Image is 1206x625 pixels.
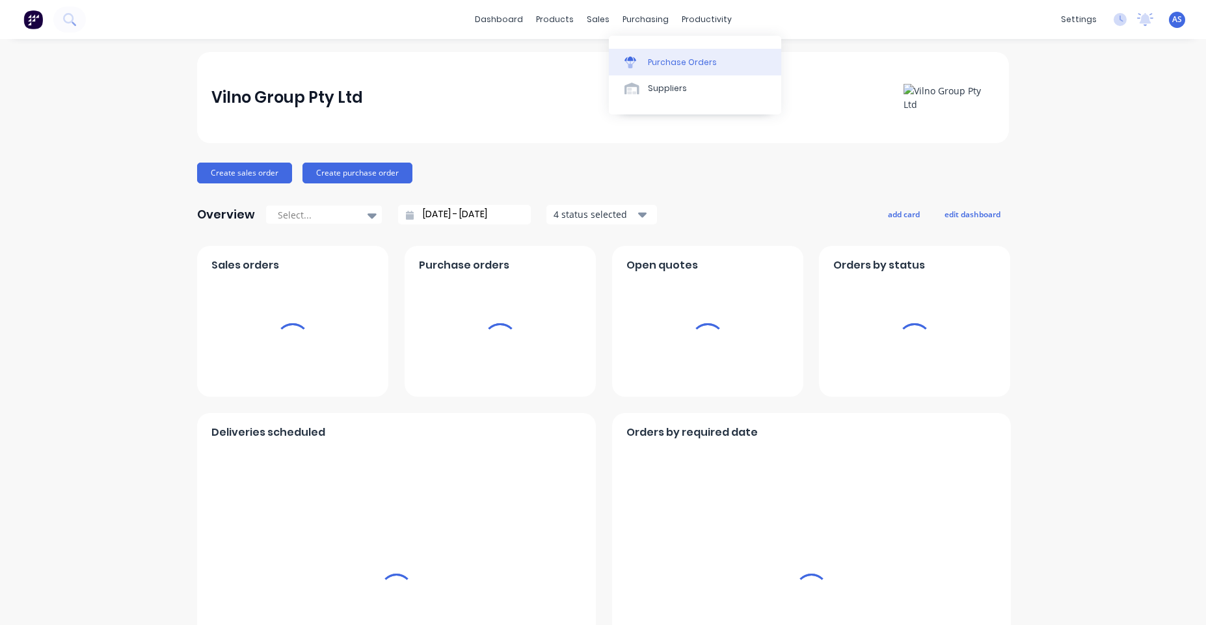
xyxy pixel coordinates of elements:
[648,57,717,68] div: Purchase Orders
[211,258,279,273] span: Sales orders
[904,84,995,111] img: Vilno Group Pty Ltd
[936,206,1009,222] button: edit dashboard
[879,206,928,222] button: add card
[609,49,781,75] a: Purchase Orders
[468,10,529,29] a: dashboard
[419,258,509,273] span: Purchase orders
[609,75,781,101] a: Suppliers
[675,10,738,29] div: productivity
[833,258,925,273] span: Orders by status
[529,10,580,29] div: products
[23,10,43,29] img: Factory
[211,425,325,440] span: Deliveries scheduled
[197,163,292,183] button: Create sales order
[546,205,657,224] button: 4 status selected
[648,83,687,94] div: Suppliers
[580,10,616,29] div: sales
[197,202,255,228] div: Overview
[616,10,675,29] div: purchasing
[626,258,698,273] span: Open quotes
[554,207,636,221] div: 4 status selected
[1172,14,1182,25] span: AS
[626,425,758,440] span: Orders by required date
[211,85,363,111] div: Vilno Group Pty Ltd
[1054,10,1103,29] div: settings
[302,163,412,183] button: Create purchase order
